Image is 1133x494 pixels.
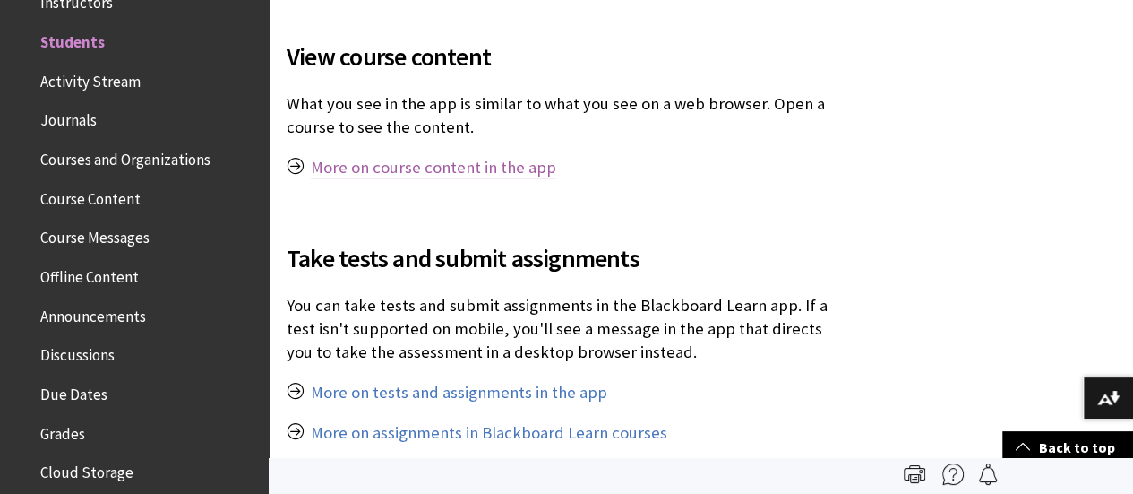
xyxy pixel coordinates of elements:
span: Courses and Organizations [40,144,210,169]
p: What you see in the app is similar to what you see on a web browser. Open a course to see the con... [287,92,850,139]
a: Back to top [1002,431,1133,464]
span: Grades [40,419,85,443]
a: More on assignments in Blackboard Learn courses [311,422,667,444]
span: Take tests and submit assignments [287,239,850,277]
span: Discussions [40,340,115,364]
span: Offline Content [40,262,139,286]
span: Journals [40,106,97,130]
img: More help [942,464,964,485]
img: Print [904,464,925,485]
a: More on tests and assignments in the app [311,382,607,403]
span: Cloud Storage [40,457,133,481]
span: Activity Stream [40,66,141,91]
span: View course content [287,38,850,75]
p: You can take tests and submit assignments in the Blackboard Learn app. If a test isn't supported ... [287,294,850,365]
span: Announcements [40,301,146,325]
a: More on course content in the app [311,157,556,178]
span: Course Messages [40,223,150,247]
span: Due Dates [40,379,107,403]
span: Students [40,27,105,51]
span: Course Content [40,184,141,208]
img: Follow this page [977,464,999,485]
